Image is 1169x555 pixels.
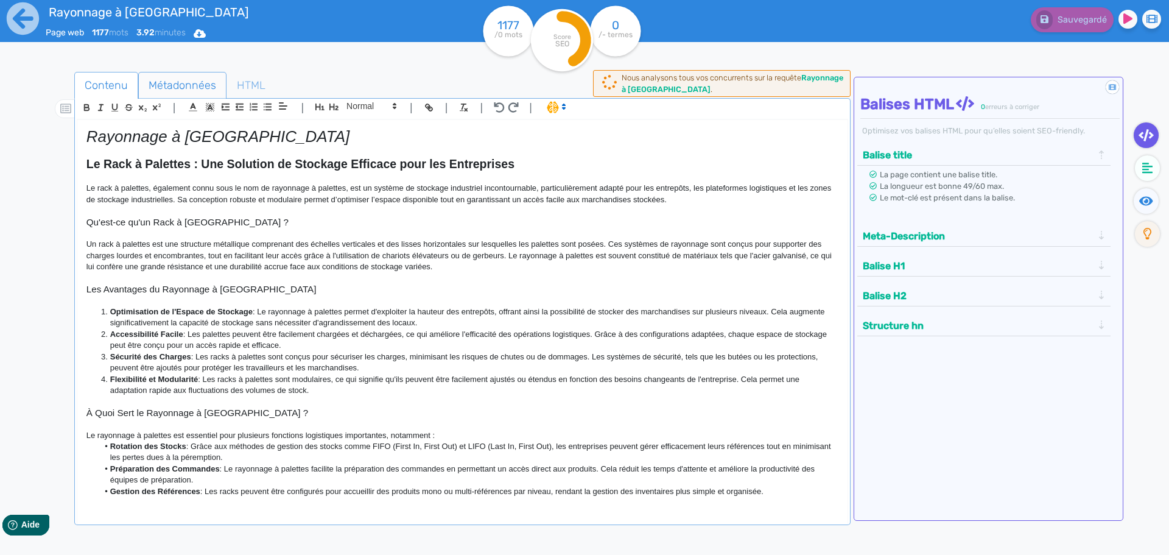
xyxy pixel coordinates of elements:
strong: Accessibilité Facile [110,330,183,339]
b: 3.92 [136,27,155,38]
span: | [173,99,176,116]
span: La page contient une balise title. [880,170,997,179]
p: Le rayonnage à palettes est essentiel pour plusieurs fonctions logistiques importantes, notamment : [86,430,838,441]
span: Métadonnées [139,69,226,102]
a: Métadonnées [138,72,226,99]
li: : Les racks à palettes sont conçus pour sécuriser les charges, minimisant les risques de chutes o... [98,352,838,374]
span: mots [92,27,128,38]
span: | [410,99,413,116]
span: Aide [62,10,80,19]
tspan: /- termes [599,30,633,39]
span: La longueur est bonne 49/60 max. [880,182,1004,191]
span: Le mot-clé est présent dans la balise. [880,193,1015,202]
span: | [445,99,448,116]
button: Balise H2 [859,286,1097,306]
p: Un rack à palettes est une structure métallique comprenant des échelles verticales et des lisses ... [86,239,838,272]
tspan: 1177 [497,18,519,32]
tspan: Score [553,33,571,41]
li: : Le rayonnage à palettes facilite la préparation des commandes en permettant un accès direct aux... [98,464,838,486]
li: : Les palettes peuvent être facilement chargées et déchargées, ce qui améliore l'efficacité des o... [98,329,838,352]
span: Contenu [75,69,138,102]
div: Structure hn [859,316,1109,336]
h3: Qu'est-ce qu'un Rack à [GEOGRAPHIC_DATA] ? [86,217,838,228]
span: | [529,99,532,116]
strong: Le Rack à Palettes : Une Solution de Stockage Efficace pour les Entreprises [86,157,514,171]
li: : Le rayonnage à palettes permet d'exploiter la hauteur des entrepôts, offrant ainsi la possibili... [98,306,838,329]
li: : Grâce aux méthodes de gestion des stocks comme FIFO (First In, First Out) et LIFO (Last In, Fir... [98,441,838,464]
b: 1177 [92,27,109,38]
span: Page web [46,27,84,38]
button: Meta-Description [859,226,1097,246]
span: | [301,99,304,116]
li: : Les racks à palettes sont modulaires, ce qui signifie qu'ils peuvent être facilement ajustés ou... [98,374,838,397]
span: | [480,99,483,116]
h4: Balises HTML [860,96,1120,113]
em: Rayonnage à [GEOGRAPHIC_DATA] [86,127,350,146]
div: Meta-Description [859,226,1109,246]
span: 0 [981,103,985,111]
button: Balise title [859,145,1097,165]
span: Aligment [275,99,292,113]
strong: Optimisation de l'Espace de Stockage [110,307,253,316]
div: Balise title [859,145,1109,165]
span: erreurs à corriger [985,103,1039,111]
strong: Gestion des Références [110,487,200,496]
strong: Sécurité des Charges [110,352,191,361]
input: title [46,2,396,22]
tspan: SEO [555,39,569,48]
span: I.Assistant [541,100,570,115]
span: minutes [136,27,186,38]
tspan: 0 [612,18,619,32]
div: Nous analysons tous vos concurrents sur la requête . [622,72,843,95]
button: Structure hn [859,316,1097,336]
strong: Rotation des Stocks [110,442,186,451]
h3: Les Avantages du Rayonnage à [GEOGRAPHIC_DATA] [86,284,838,295]
button: Balise H1 [859,256,1097,276]
div: Optimisez vos balises HTML pour qu’elles soient SEO-friendly. [860,125,1120,136]
div: Balise H2 [859,286,1109,306]
button: Sauvegardé [1031,7,1114,32]
p: Le rack à palettes, également connu sous le nom de rayonnage à palettes, est un système de stocka... [86,183,838,205]
li: : Les racks peuvent être configurés pour accueillir des produits mono ou multi-références par niv... [98,486,838,497]
strong: Préparation des Commandes [110,464,220,473]
h3: À Quoi Sert le Rayonnage à [GEOGRAPHIC_DATA] ? [86,408,838,419]
span: Sauvegardé [1058,15,1107,25]
strong: Flexibilité et Modularité [110,375,198,384]
a: Contenu [74,72,138,99]
div: Balise H1 [859,256,1109,276]
span: HTML [227,69,275,102]
tspan: /0 mots [494,30,522,39]
a: HTML [226,72,276,99]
